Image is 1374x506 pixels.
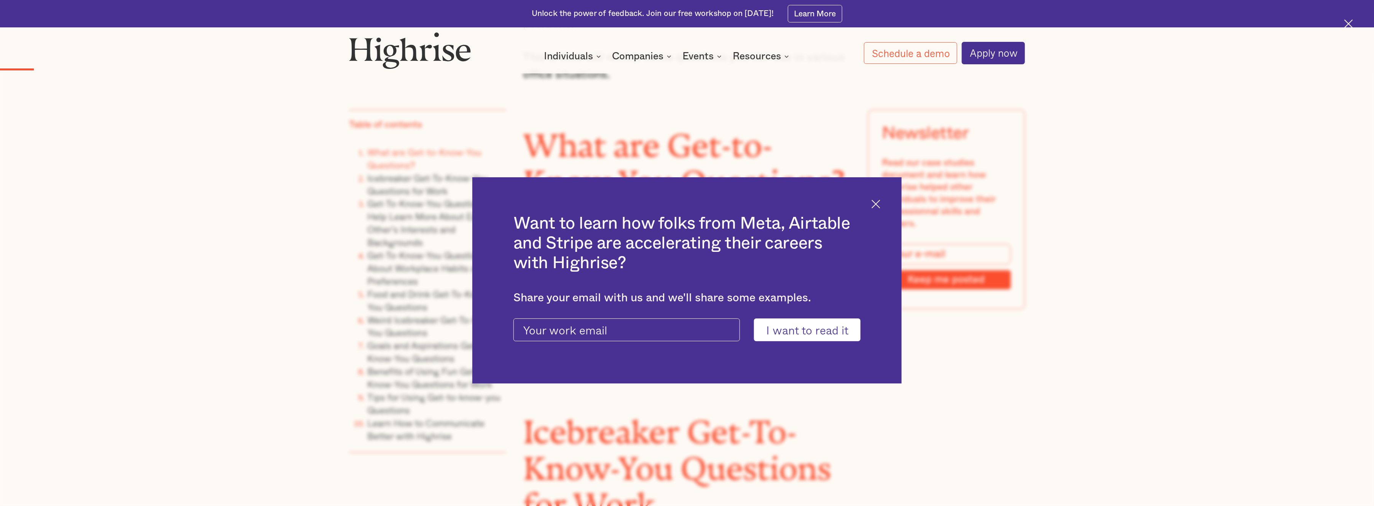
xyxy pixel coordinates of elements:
[612,52,664,61] div: Companies
[683,52,714,61] div: Events
[544,52,603,61] div: Individuals
[1344,19,1353,28] img: Cross icon
[864,42,957,64] a: Schedule a demo
[513,318,861,341] form: current-ascender-blog-article-modal-form
[513,214,861,274] h2: Want to learn how folks from Meta, Airtable and Stripe are accelerating their careers with Highrise?
[513,291,861,305] div: Share your email with us and we'll share some examples.
[733,52,781,61] div: Resources
[683,52,724,61] div: Events
[544,52,593,61] div: Individuals
[788,5,842,22] a: Learn More
[754,318,861,341] input: I want to read it
[513,318,740,341] input: Your work email
[349,32,471,69] img: Highrise logo
[733,52,791,61] div: Resources
[612,52,674,61] div: Companies
[962,42,1025,64] a: Apply now
[532,8,774,19] div: Unlock the power of feedback. Join our free workshop on [DATE]!
[872,200,880,208] img: Cross icon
